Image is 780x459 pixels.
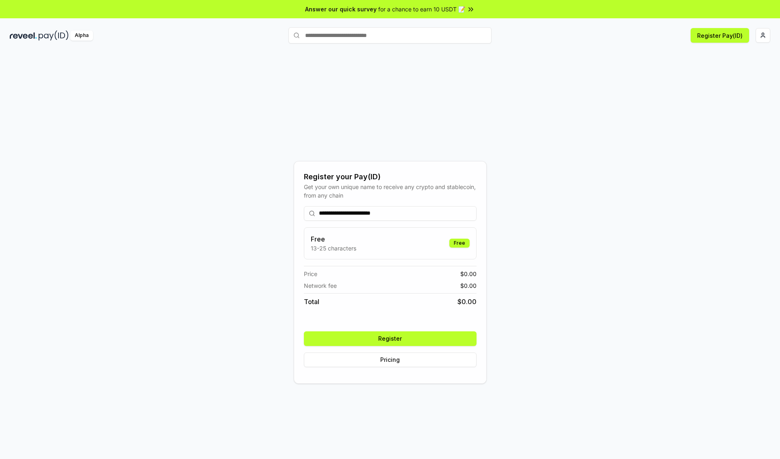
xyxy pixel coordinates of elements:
[304,183,477,200] div: Get your own unique name to receive any crypto and stablecoin, from any chain
[10,30,37,41] img: reveel_dark
[457,297,477,307] span: $ 0.00
[449,239,470,248] div: Free
[311,244,356,252] p: 13-25 characters
[305,5,377,13] span: Answer our quick survey
[460,270,477,278] span: $ 0.00
[304,331,477,346] button: Register
[691,28,749,43] button: Register Pay(ID)
[304,281,337,290] span: Network fee
[304,171,477,183] div: Register your Pay(ID)
[460,281,477,290] span: $ 0.00
[304,297,319,307] span: Total
[311,234,356,244] h3: Free
[304,352,477,367] button: Pricing
[304,270,317,278] span: Price
[378,5,465,13] span: for a chance to earn 10 USDT 📝
[39,30,69,41] img: pay_id
[70,30,93,41] div: Alpha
